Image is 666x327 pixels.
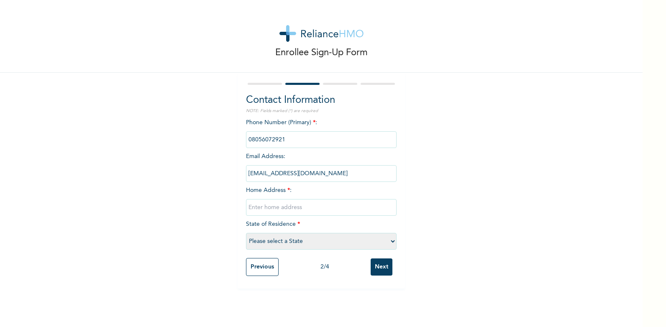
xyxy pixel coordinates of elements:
input: Next [371,258,392,276]
input: Enter home address [246,199,397,216]
span: Home Address : [246,187,397,210]
span: State of Residence [246,221,397,244]
span: Phone Number (Primary) : [246,120,397,143]
p: NOTE: Fields marked (*) are required [246,108,397,114]
input: Enter Primary Phone Number [246,131,397,148]
div: 2 / 4 [279,263,371,271]
span: Email Address : [246,153,397,176]
img: logo [279,25,364,42]
h2: Contact Information [246,93,397,108]
input: Previous [246,258,279,276]
p: Enrollee Sign-Up Form [275,46,368,60]
input: Enter email Address [246,165,397,182]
